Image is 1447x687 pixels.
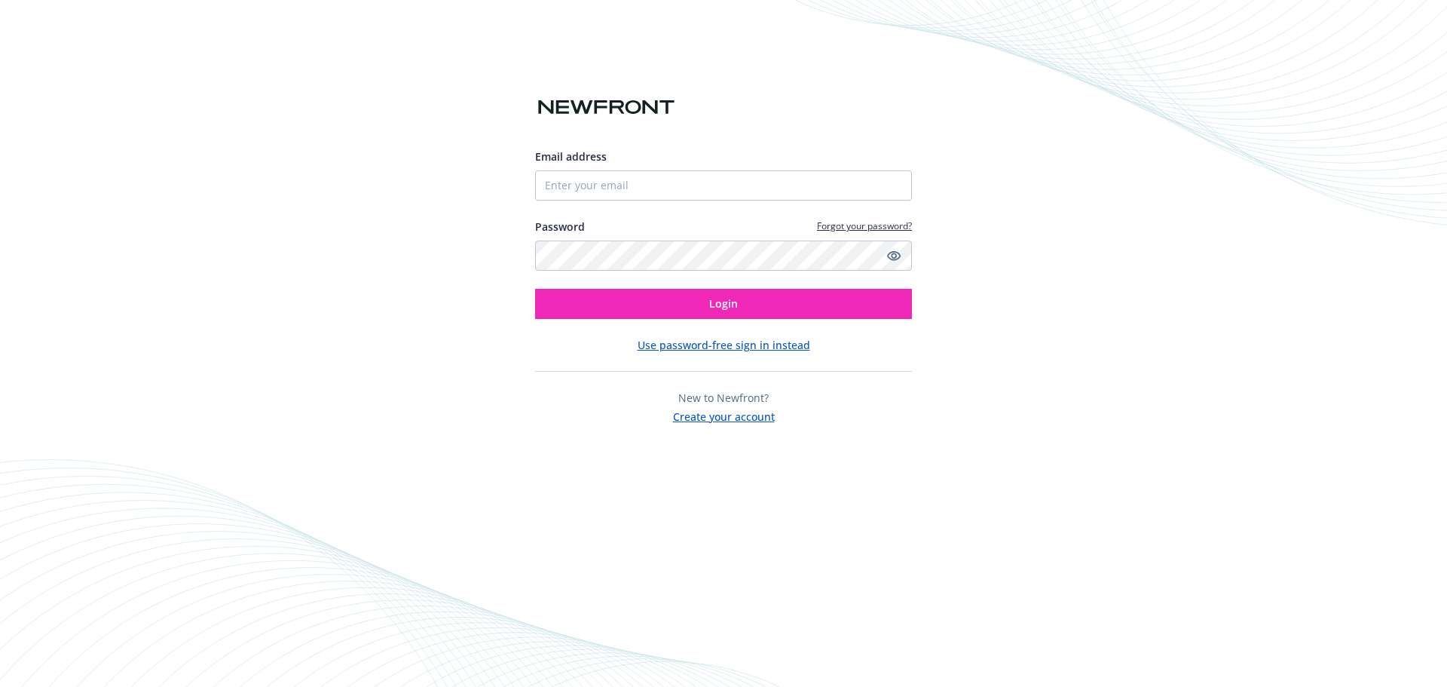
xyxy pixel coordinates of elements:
[535,241,912,271] input: Enter your password
[638,337,810,353] button: Use password-free sign in instead
[535,219,585,235] label: Password
[709,296,738,311] span: Login
[817,219,912,232] a: Forgot your password?
[535,94,678,121] img: Newfront logo
[535,170,912,201] input: Enter your email
[885,247,903,265] a: Show password
[678,391,769,405] span: New to Newfront?
[535,149,607,164] span: Email address
[535,289,912,319] button: Login
[673,406,775,425] button: Create your account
